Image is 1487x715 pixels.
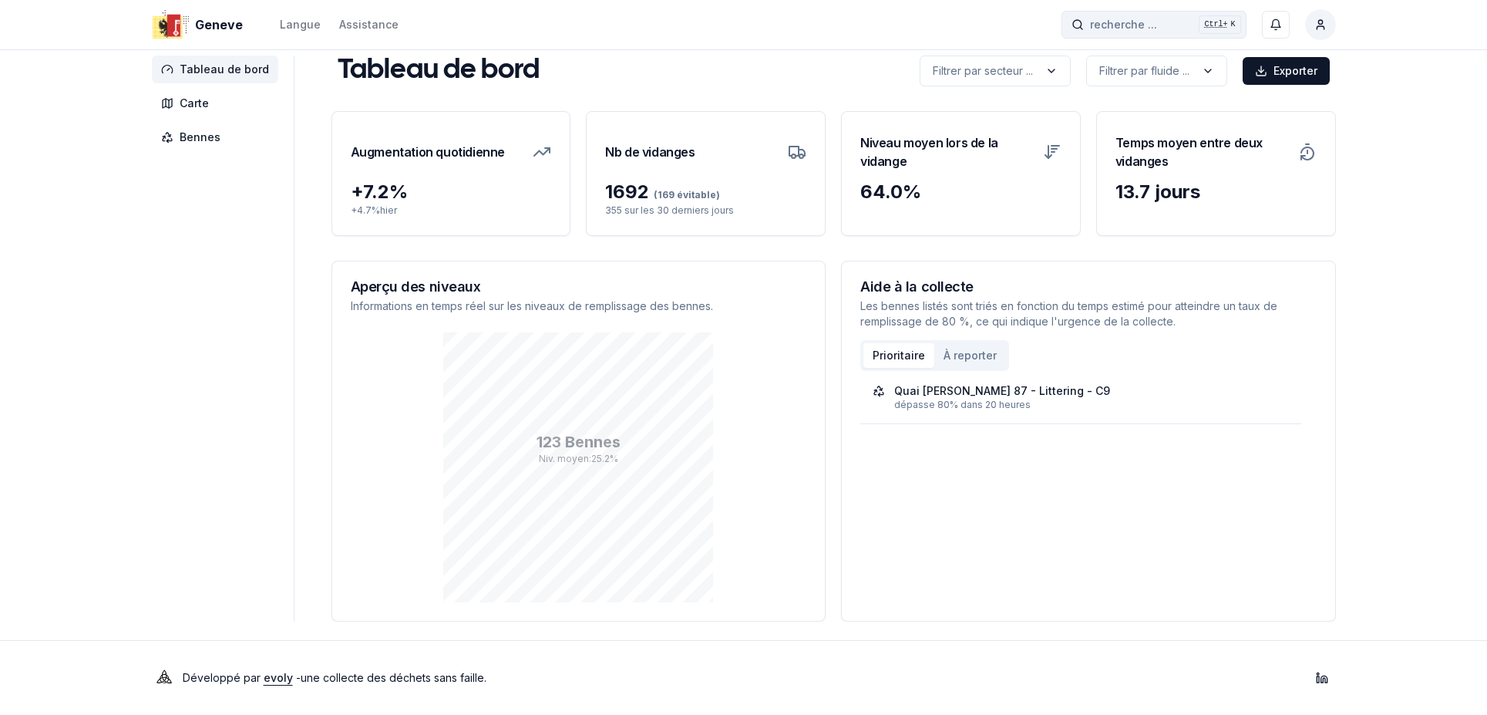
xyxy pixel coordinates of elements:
[605,180,806,204] div: 1692
[351,280,807,294] h3: Aperçu des niveaux
[195,15,243,34] span: Geneve
[1115,130,1289,174] h3: Temps moyen entre deux vidanges
[280,15,321,34] button: Langue
[180,96,209,111] span: Carte
[605,204,806,217] p: 355 sur les 30 derniers jours
[1086,56,1227,86] button: label
[605,130,695,174] h3: Nb de vidanges
[351,180,552,204] div: + 7.2 %
[1243,57,1330,85] button: Exporter
[933,63,1033,79] p: Filtrer par secteur ...
[934,343,1006,368] button: À reporter
[860,130,1034,174] h3: Niveau moyen lors de la vidange
[264,671,293,684] a: evoly
[152,89,284,117] a: Carte
[183,667,486,689] p: Développé par - une collecte des déchets sans faille .
[1061,11,1246,39] button: recherche ...Ctrl+K
[280,17,321,32] div: Langue
[180,130,220,145] span: Bennes
[351,130,505,174] h3: Augmentation quotidienne
[894,399,1289,411] div: dépasse 80% dans 20 heures
[860,180,1061,204] div: 64.0 %
[649,189,720,201] span: (169 évitable)
[338,56,540,86] h1: Tableau de bord
[152,15,249,34] a: Geneve
[1099,63,1189,79] p: Filtrer par fluide ...
[1090,17,1157,32] span: recherche ...
[339,15,399,34] a: Assistance
[152,6,189,43] img: Geneve Logo
[860,298,1317,329] p: Les bennes listés sont triés en fonction du temps estimé pour atteindre un taux de remplissage de...
[152,123,284,151] a: Bennes
[920,56,1071,86] button: label
[863,343,934,368] button: Prioritaire
[152,666,177,690] img: Evoly Logo
[1115,180,1317,204] div: 13.7 jours
[351,298,807,314] p: Informations en temps réel sur les niveaux de remplissage des bennes.
[894,383,1110,399] div: Quai [PERSON_NAME] 87 - Littering - C9
[152,56,284,83] a: Tableau de bord
[351,204,552,217] p: + 4.7 % hier
[180,62,269,77] span: Tableau de bord
[860,280,1317,294] h3: Aide à la collecte
[873,383,1289,411] a: Quai [PERSON_NAME] 87 - Littering - C9dépasse 80% dans 20 heures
